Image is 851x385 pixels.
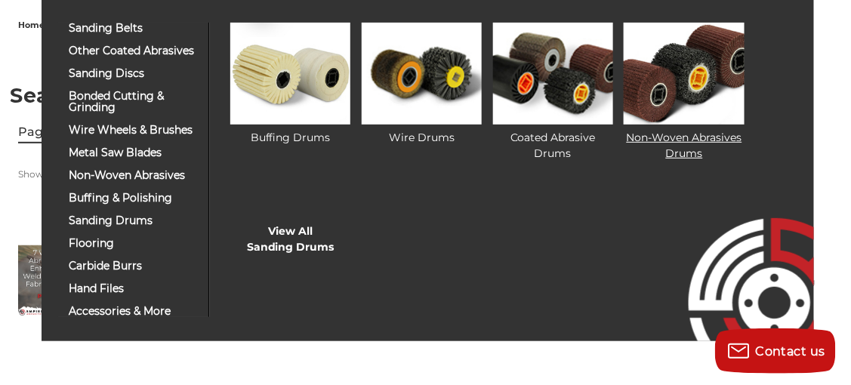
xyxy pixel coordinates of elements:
[493,23,613,162] a: Coated Abrasive Drums
[69,125,197,136] span: wire wheels & brushes
[18,228,824,334] a: 7 Ways Abrasives Enhance Welding & Fabrication Part 2 Weld Grinding Cleaning Buffing & Surface Prep
[624,23,744,162] a: Non-Woven Abrasives Drums
[18,245,124,316] img: 7 Ways Abrasives Enhance Welding & Fabrication Part 2 Weld Grinding Cleaning Buffing & Surface Prep
[18,20,45,30] span: home
[69,192,197,204] span: buffing & polishing
[69,170,197,181] span: non-woven abrasives
[69,283,197,294] span: hand files
[661,174,814,341] img: Empire Abrasives Logo Image
[10,85,840,106] h1: Search results
[69,238,197,249] span: flooring
[230,23,350,125] img: Buffing Drums
[230,23,350,146] a: Buffing Drums
[69,45,197,57] span: other coated abrasives
[247,223,335,255] a: View AllSanding Drums
[493,23,613,125] img: Coated Abrasive Drums
[69,91,197,113] span: bonded cutting & grinding
[624,23,744,125] img: Non-Woven Abrasives Drums
[69,23,197,34] span: sanding belts
[69,215,197,226] span: sanding drums
[69,68,197,79] span: sanding discs
[69,147,197,159] span: metal saw blades
[362,23,482,146] a: Wire Drums
[69,260,197,272] span: carbide burrs
[362,23,482,125] img: Wire Drums
[69,306,197,317] span: accessories & more
[715,328,836,374] button: Contact us
[18,122,61,143] a: View Pages Tab
[18,161,603,186] div: Showing results for " "
[756,344,826,359] span: Contact us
